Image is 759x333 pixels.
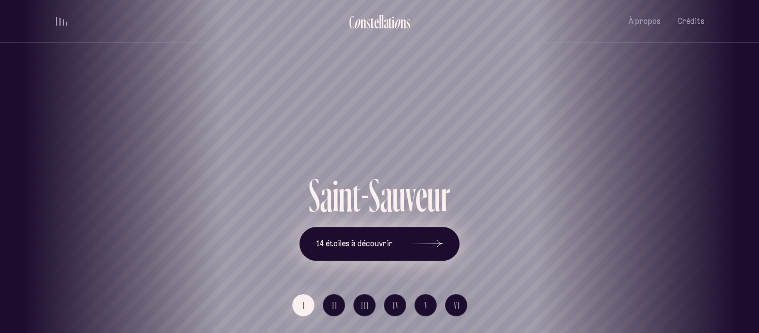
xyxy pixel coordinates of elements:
button: Crédits [677,8,705,34]
button: À propos [628,8,661,34]
div: u [427,172,441,218]
div: C [349,13,354,31]
button: II [323,294,345,316]
span: IV [393,301,400,310]
span: III [361,301,369,310]
button: III [353,294,376,316]
button: I [292,294,314,316]
div: S [309,172,320,218]
span: I [303,301,306,310]
div: l [381,13,383,31]
div: a [383,13,388,31]
div: S [369,172,380,218]
div: t [388,13,392,31]
div: n [338,172,352,218]
button: IV [384,294,406,316]
span: V [425,301,428,310]
div: t [352,172,361,218]
div: e [374,13,379,31]
span: VI [454,301,461,310]
button: volume audio [54,16,69,27]
div: n [401,13,406,31]
div: n [361,13,366,31]
div: i [332,172,338,218]
span: Crédits [677,17,705,26]
div: v [406,172,416,218]
button: 14 étoiles à découvrir [299,227,460,261]
div: e [416,172,427,218]
div: t [371,13,374,31]
div: s [406,13,411,31]
button: V [415,294,437,316]
div: s [366,13,371,31]
span: À propos [628,17,661,26]
div: - [361,172,369,218]
div: i [392,13,395,31]
button: VI [445,294,467,316]
div: r [441,172,450,218]
div: o [394,13,401,31]
div: o [354,13,361,31]
div: a [380,172,392,218]
span: II [332,301,338,310]
div: a [320,172,332,218]
span: 14 étoiles à découvrir [316,239,393,248]
div: u [392,172,406,218]
div: l [379,13,381,31]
